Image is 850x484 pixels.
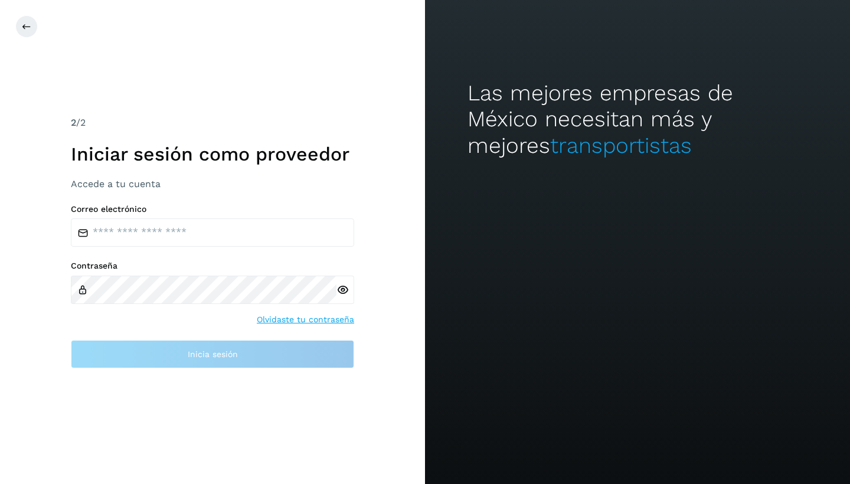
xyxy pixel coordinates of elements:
span: Inicia sesión [188,350,238,358]
div: /2 [71,116,354,130]
button: Inicia sesión [71,340,354,368]
h1: Iniciar sesión como proveedor [71,143,354,165]
a: Olvidaste tu contraseña [257,313,354,326]
h3: Accede a tu cuenta [71,178,354,189]
span: 2 [71,117,76,128]
span: transportistas [550,133,692,158]
h2: Las mejores empresas de México necesitan más y mejores [467,80,807,159]
label: Contraseña [71,261,354,271]
label: Correo electrónico [71,204,354,214]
